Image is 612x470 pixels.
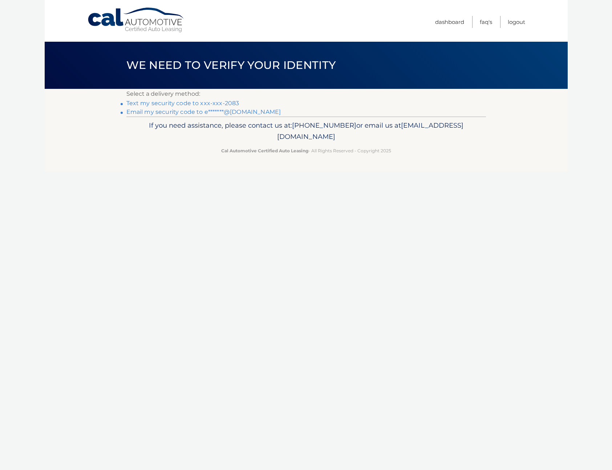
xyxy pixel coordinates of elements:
[435,16,464,28] a: Dashboard
[292,121,356,129] span: [PHONE_NUMBER]
[126,58,336,72] span: We need to verify your identity
[131,147,481,154] p: - All Rights Reserved - Copyright 2025
[126,108,281,115] a: Email my security code to e*******@[DOMAIN_NAME]
[126,100,239,107] a: Text my security code to xxx-xxx-2083
[131,120,481,143] p: If you need assistance, please contact us at: or email us at
[126,89,486,99] p: Select a delivery method:
[480,16,492,28] a: FAQ's
[508,16,525,28] a: Logout
[221,148,308,153] strong: Cal Automotive Certified Auto Leasing
[87,7,185,33] a: Cal Automotive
